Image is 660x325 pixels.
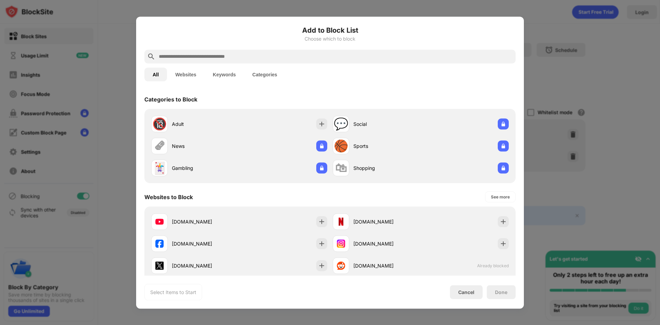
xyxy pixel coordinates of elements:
[495,289,507,295] div: Done
[335,161,347,175] div: 🛍
[144,36,516,41] div: Choose which to block
[152,117,167,131] div: 🔞
[144,193,193,200] div: Websites to Block
[353,240,421,247] div: [DOMAIN_NAME]
[491,193,510,200] div: See more
[172,262,239,269] div: [DOMAIN_NAME]
[147,52,155,61] img: search.svg
[144,25,516,35] h6: Add to Block List
[337,239,345,248] img: favicons
[144,67,167,81] button: All
[353,262,421,269] div: [DOMAIN_NAME]
[353,218,421,225] div: [DOMAIN_NAME]
[172,164,239,172] div: Gambling
[155,217,164,226] img: favicons
[337,261,345,270] img: favicons
[353,164,421,172] div: Shopping
[458,289,474,295] div: Cancel
[152,161,167,175] div: 🃏
[205,67,244,81] button: Keywords
[353,120,421,128] div: Social
[155,261,164,270] img: favicons
[154,139,165,153] div: 🗞
[167,67,205,81] button: Websites
[353,142,421,150] div: Sports
[172,142,239,150] div: News
[172,218,239,225] div: [DOMAIN_NAME]
[337,217,345,226] img: favicons
[334,117,348,131] div: 💬
[155,239,164,248] img: favicons
[172,120,239,128] div: Adult
[244,67,285,81] button: Categories
[172,240,239,247] div: [DOMAIN_NAME]
[144,96,197,102] div: Categories to Block
[477,263,509,268] span: Already blocked
[334,139,348,153] div: 🏀
[150,289,196,295] div: Select Items to Start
